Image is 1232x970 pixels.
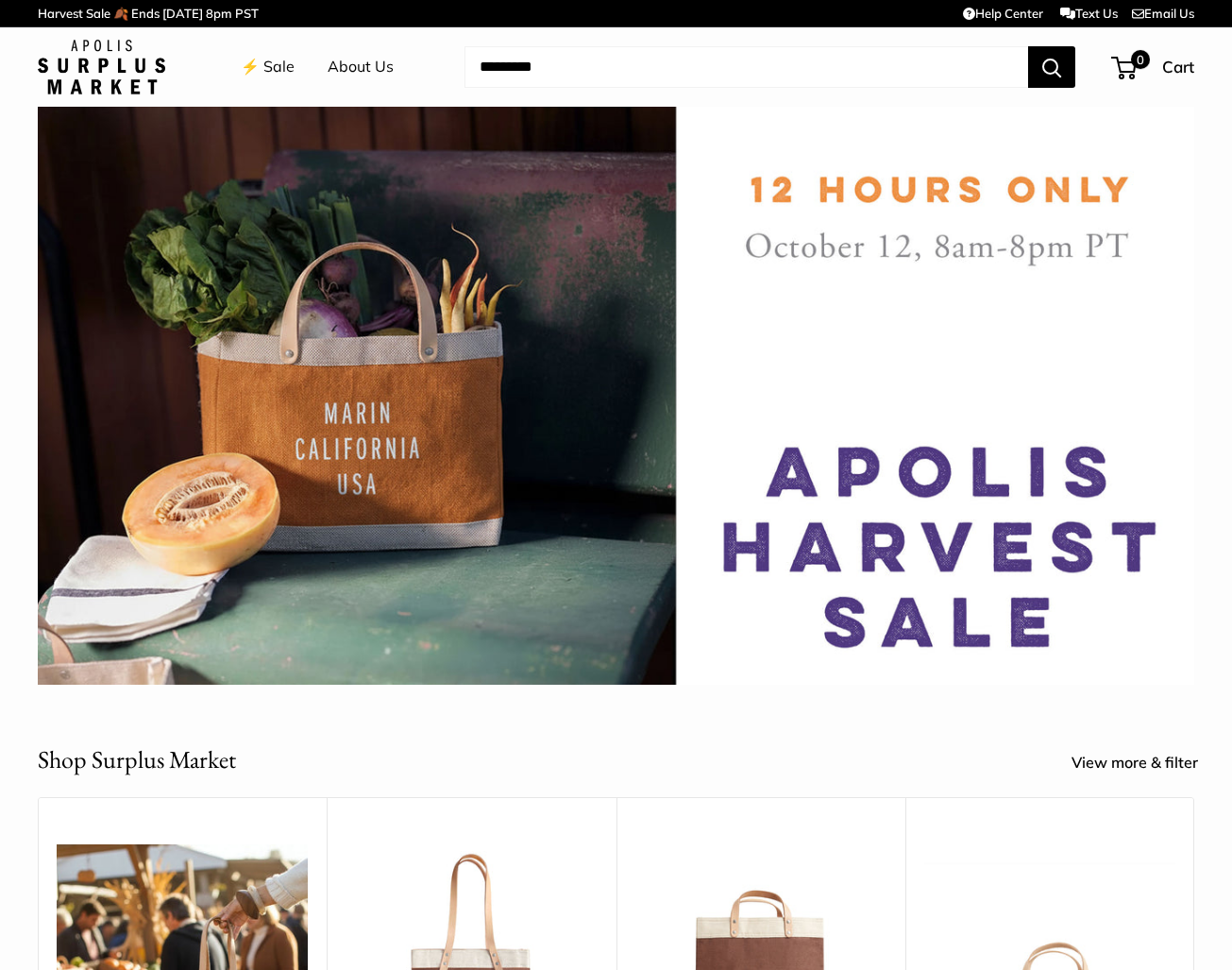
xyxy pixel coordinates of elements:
[1072,749,1219,777] a: View more & filter
[1131,50,1150,69] span: 0
[38,40,165,94] img: Apolis: Surplus Market
[1028,46,1075,88] button: Search
[1132,6,1194,21] a: Email Us
[963,6,1043,21] a: Help Center
[1060,6,1118,21] a: Text Us
[328,53,394,81] a: About Us
[1113,52,1194,82] a: 0 Cart
[464,46,1028,88] input: Search...
[38,741,236,778] h2: Shop Surplus Market
[241,53,295,81] a: ⚡️ Sale
[1162,57,1194,77] span: Cart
